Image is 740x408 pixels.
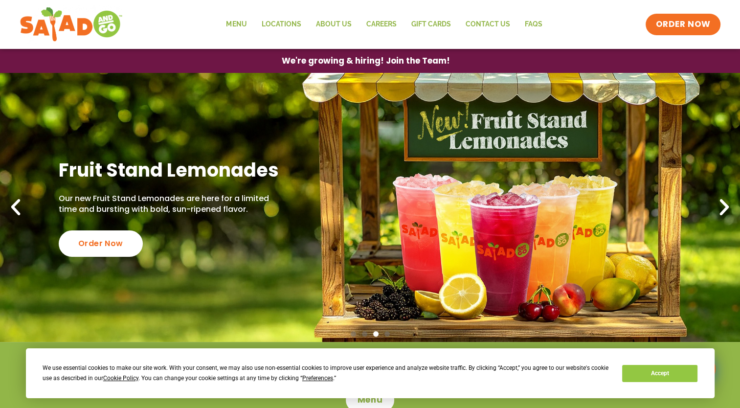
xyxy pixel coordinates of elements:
[26,348,715,398] div: Cookie Consent Prompt
[20,357,720,367] h4: Weekdays 6:30am-9pm (breakfast until 10:30am)
[59,158,284,182] h2: Fruit Stand Lemonades
[373,331,379,337] span: Go to slide 3
[358,394,382,406] span: Menu
[359,13,404,36] a: Careers
[517,13,549,36] a: FAQs
[384,331,390,337] span: Go to slide 4
[43,363,610,384] div: We use essential cookies to make our site work. With your consent, we may also use non-essential ...
[646,14,720,35] a: ORDER NOW
[59,230,143,257] div: Order Now
[458,13,517,36] a: Contact Us
[20,5,123,44] img: new-SAG-logo-768×292
[308,13,359,36] a: About Us
[103,375,138,382] span: Cookie Policy
[5,197,26,218] div: Previous slide
[302,375,333,382] span: Preferences
[655,19,710,30] span: ORDER NOW
[59,193,284,215] p: Our new Fruit Stand Lemonades are here for a limited time and bursting with bold, sun-ripened fla...
[219,13,549,36] nav: Menu
[351,331,356,337] span: Go to slide 1
[714,197,735,218] div: Next slide
[282,57,450,65] span: We're growing & hiring! Join the Team!
[622,365,697,382] button: Accept
[267,49,465,72] a: We're growing & hiring! Join the Team!
[20,372,720,383] h4: Weekends 7am-9pm (breakfast until 11am)
[404,13,458,36] a: GIFT CARDS
[254,13,308,36] a: Locations
[219,13,254,36] a: Menu
[362,331,367,337] span: Go to slide 2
